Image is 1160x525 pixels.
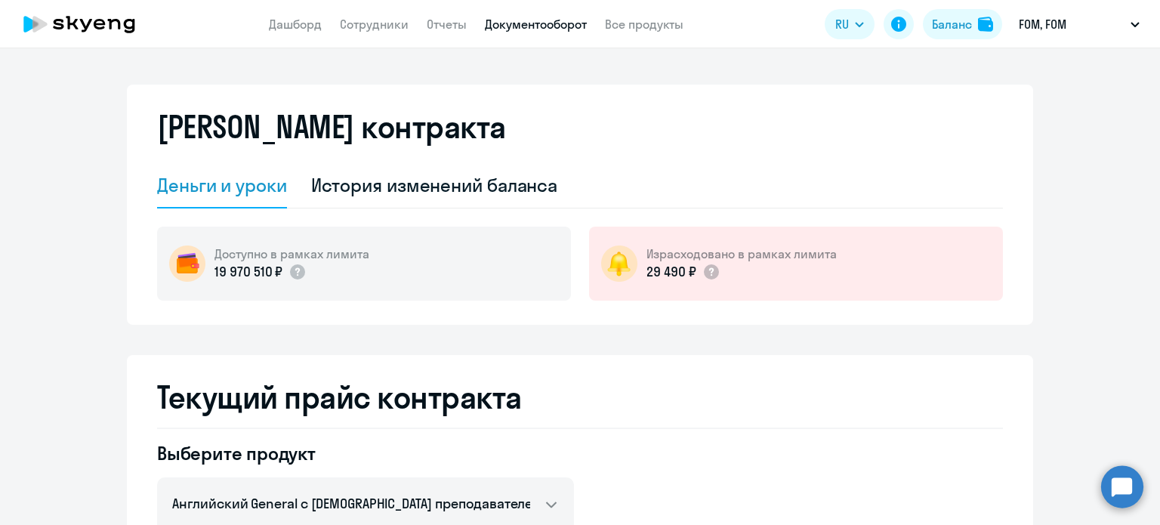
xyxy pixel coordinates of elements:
[601,246,637,282] img: bell-circle.png
[932,15,972,33] div: Баланс
[157,109,506,145] h2: [PERSON_NAME] контракта
[835,15,849,33] span: RU
[1011,6,1147,42] button: FOM, FOM
[340,17,409,32] a: Сотрудники
[646,246,837,262] h5: Израсходовано в рамках лимита
[978,17,993,32] img: balance
[169,246,205,282] img: wallet-circle.png
[485,17,587,32] a: Документооборот
[214,262,282,282] p: 19 970 510 ₽
[646,262,696,282] p: 29 490 ₽
[157,379,1003,415] h2: Текущий прайс контракта
[427,17,467,32] a: Отчеты
[1019,15,1066,33] p: FOM, FOM
[311,173,558,197] div: История изменений баланса
[269,17,322,32] a: Дашборд
[157,441,574,465] h4: Выберите продукт
[157,173,287,197] div: Деньги и уроки
[605,17,683,32] a: Все продукты
[825,9,875,39] button: RU
[214,246,369,262] h5: Доступно в рамках лимита
[923,9,1002,39] button: Балансbalance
